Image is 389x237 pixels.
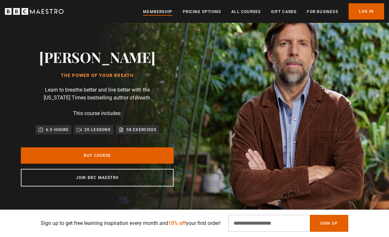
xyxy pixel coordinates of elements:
[307,8,338,15] a: For business
[21,147,174,164] a: Buy Course
[143,3,384,20] nav: Primary
[135,95,150,101] i: Breath
[41,219,221,227] p: Sign up to get free learning inspiration every month and your first order!
[310,215,348,232] button: Sign Up
[231,8,261,15] a: All Courses
[32,86,163,102] p: Learn to breathe better and live better with the [US_STATE] Times bestselling author of .
[84,126,111,133] p: 20 lessons
[46,126,69,133] p: 6.5 hours
[39,49,155,65] h2: [PERSON_NAME]
[5,7,64,16] svg: BBC Maestro
[168,220,186,226] span: 10% off
[21,169,174,186] a: Join BBC Maestro
[349,3,384,20] a: Log In
[271,8,296,15] a: Gift Cards
[73,110,122,117] p: This course includes:
[126,126,156,133] p: 58 exercises
[143,8,172,15] a: Membership
[39,73,155,78] h1: The Power of Your Breath
[183,8,221,15] a: Pricing Options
